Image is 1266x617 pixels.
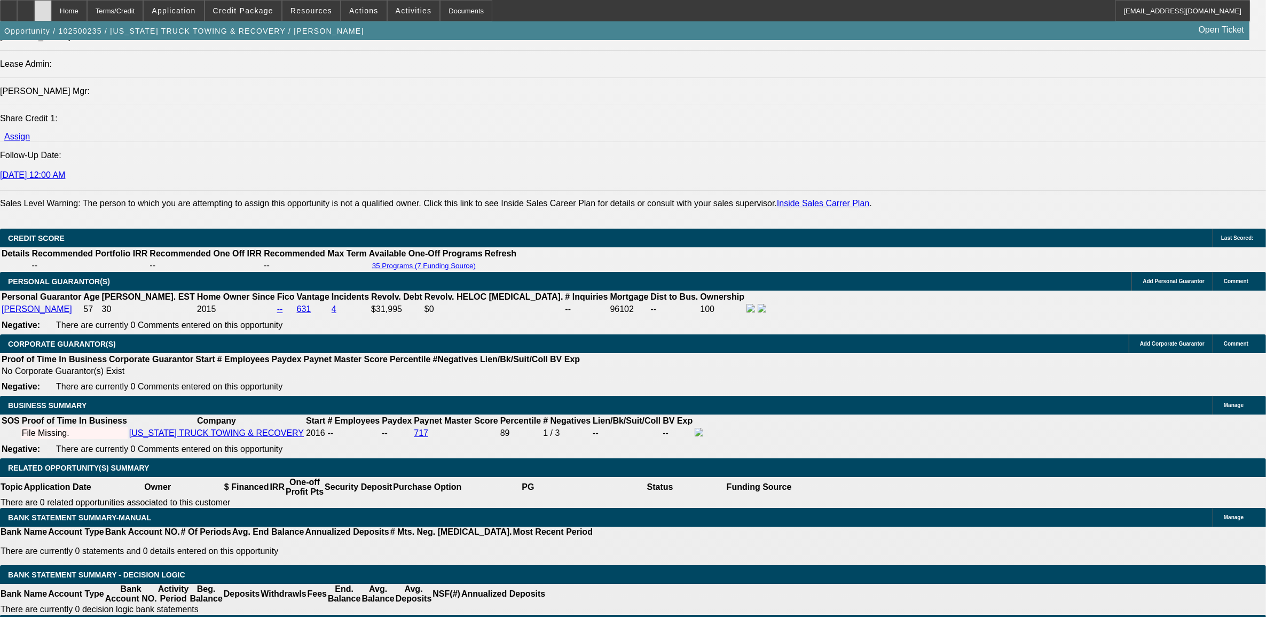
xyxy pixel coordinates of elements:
a: Open Ticket [1194,21,1248,39]
div: File Missing. [22,428,127,438]
span: Resources [290,6,332,15]
a: -- [277,304,283,314]
span: -- [328,428,334,438]
b: # Negatives [543,416,591,425]
span: CORPORATE GUARANTOR(S) [8,340,116,348]
th: Owner [92,477,224,497]
td: 57 [83,303,100,315]
th: Status [594,477,726,497]
td: -- [149,260,262,271]
th: Most Recent Period [513,527,593,537]
b: Negative: [2,321,40,330]
div: 89 [500,428,541,438]
a: [US_STATE] TRUCK TOWING & RECOVERY [129,428,304,438]
span: BANK STATEMENT SUMMARY-MANUAL [8,513,151,522]
th: Proof of Time In Business [21,416,128,426]
th: Fees [307,584,327,604]
span: There are currently 0 Comments entered on this opportunity [56,444,282,454]
th: Beg. Balance [189,584,223,604]
th: # Mts. Neg. [MEDICAL_DATA]. [390,527,513,537]
td: -- [592,427,661,439]
th: Recommended One Off IRR [149,248,262,259]
b: Vantage [297,292,329,301]
td: 30 [101,303,195,315]
th: Avg. End Balance [232,527,305,537]
img: facebook-icon.png [695,428,703,436]
b: Paynet Master Score [414,416,498,425]
b: Paynet Master Score [304,355,388,364]
td: 100 [699,303,745,315]
th: Annualized Deposits [461,584,546,604]
span: Bank Statement Summary - Decision Logic [8,571,185,579]
td: -- [263,260,367,271]
a: [PERSON_NAME] [2,304,72,314]
th: NSF(#) [432,584,461,604]
span: Manage [1224,402,1244,408]
td: -- [31,260,148,271]
td: -- [662,427,693,439]
th: SOS [1,416,20,426]
span: Last Scored: [1221,235,1254,241]
span: There are currently 0 Comments entered on this opportunity [56,382,282,391]
td: -- [650,303,699,315]
td: $0 [424,303,564,315]
th: Refresh [484,248,517,259]
span: Opportunity / 102500235 / [US_STATE] TRUCK TOWING & RECOVERY / [PERSON_NAME] [4,27,364,35]
b: BV Exp [663,416,693,425]
b: # Employees [328,416,380,425]
th: IRR [269,477,285,497]
td: -- [564,303,608,315]
img: facebook-icon.png [746,304,755,313]
b: Age [83,292,99,301]
b: Corporate Guarantor [109,355,193,364]
th: Available One-Off Programs [368,248,483,259]
b: Mortgage [610,292,649,301]
b: # Employees [217,355,270,364]
th: Recommended Max Term [263,248,367,259]
b: Dist to Bus. [651,292,698,301]
span: Add Corporate Guarantor [1140,341,1205,347]
th: Withdrawls [260,584,306,604]
b: Fico [277,292,295,301]
span: Comment [1224,278,1248,284]
span: Application [152,6,195,15]
span: PERSONAL GUARANTOR(S) [8,277,110,286]
td: $31,995 [371,303,423,315]
b: Lien/Bk/Suit/Coll [480,355,548,364]
th: Avg. Deposits [395,584,433,604]
b: # Inquiries [565,292,608,301]
b: Lien/Bk/Suit/Coll [593,416,660,425]
span: 2015 [197,304,216,314]
a: Inside Sales Carrer Plan [777,199,869,208]
span: Credit Package [213,6,273,15]
b: Paydex [272,355,302,364]
th: Account Type [48,584,105,604]
span: RELATED OPPORTUNITY(S) SUMMARY [8,464,149,472]
button: Resources [282,1,340,21]
b: Start [195,355,215,364]
b: Home Owner Since [197,292,275,301]
th: Proof of Time In Business [1,354,107,365]
th: Bank Account NO. [105,584,158,604]
th: Funding Source [726,477,792,497]
div: 1 / 3 [543,428,591,438]
p: There are currently 0 statements and 0 details entered on this opportunity [1,546,593,556]
button: 35 Programs (7 Funding Source) [369,261,479,270]
span: Add Personal Guarantor [1143,278,1205,284]
span: Manage [1224,514,1244,520]
td: -- [381,427,412,439]
th: Application Date [23,477,91,497]
th: Recommended Portfolio IRR [31,248,148,259]
b: Percentile [390,355,430,364]
span: Activities [396,6,432,15]
th: Bank Account NO. [105,527,180,537]
th: # Of Periods [180,527,232,537]
button: Credit Package [205,1,281,21]
label: The person to which you are attempting to assign this opportunity is not a qualified owner. Click... [83,199,872,208]
a: 4 [332,304,336,314]
span: Actions [349,6,379,15]
span: BUSINESS SUMMARY [8,401,87,410]
th: $ Financed [224,477,270,497]
span: Comment [1224,341,1248,347]
b: BV Exp [550,355,580,364]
